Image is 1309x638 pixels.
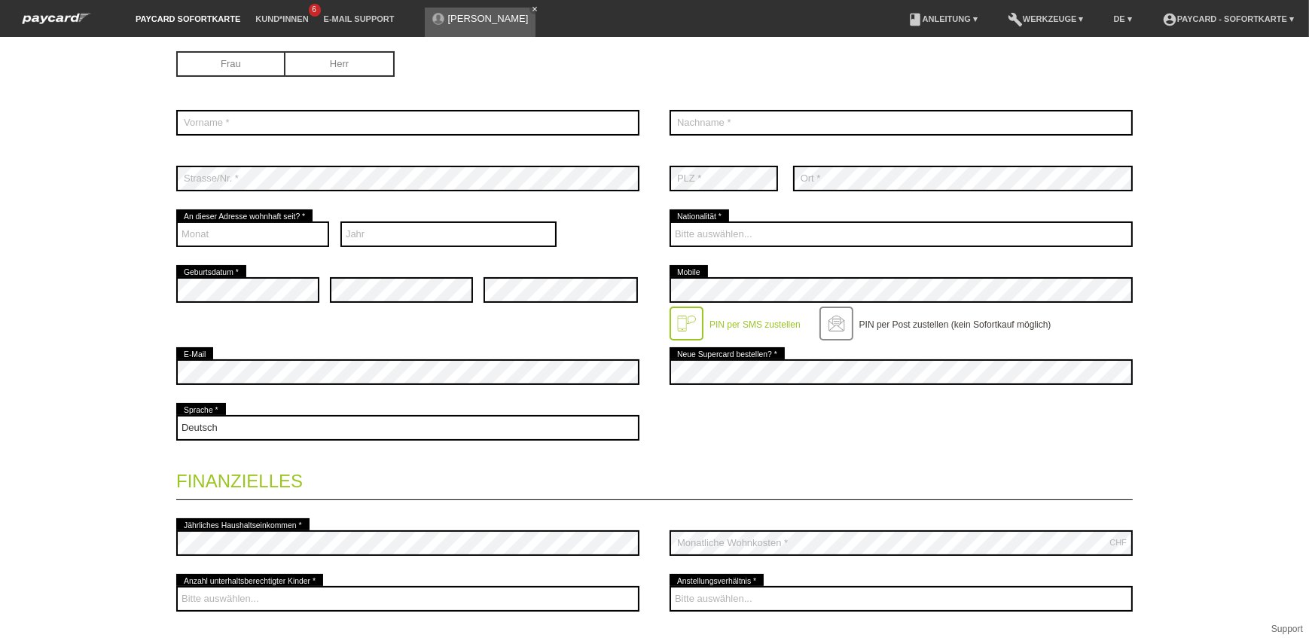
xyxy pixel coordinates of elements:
[15,11,98,26] img: paycard Sofortkarte
[316,14,402,23] a: E-Mail Support
[1109,538,1127,547] div: CHF
[859,319,1051,330] label: PIN per Post zustellen (kein Sofortkauf möglich)
[176,456,1133,500] legend: Finanzielles
[448,13,529,24] a: [PERSON_NAME]
[309,4,321,17] span: 6
[1271,624,1303,634] a: Support
[15,17,98,29] a: paycard Sofortkarte
[529,4,540,14] a: close
[1162,12,1177,27] i: account_circle
[531,5,539,13] i: close
[248,14,316,23] a: Kund*innen
[908,12,923,27] i: book
[1000,14,1091,23] a: buildWerkzeuge ▾
[1155,14,1301,23] a: account_circlepaycard - Sofortkarte ▾
[128,14,248,23] a: paycard Sofortkarte
[900,14,985,23] a: bookAnleitung ▾
[1008,12,1023,27] i: build
[709,319,801,330] label: PIN per SMS zustellen
[1106,14,1140,23] a: DE ▾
